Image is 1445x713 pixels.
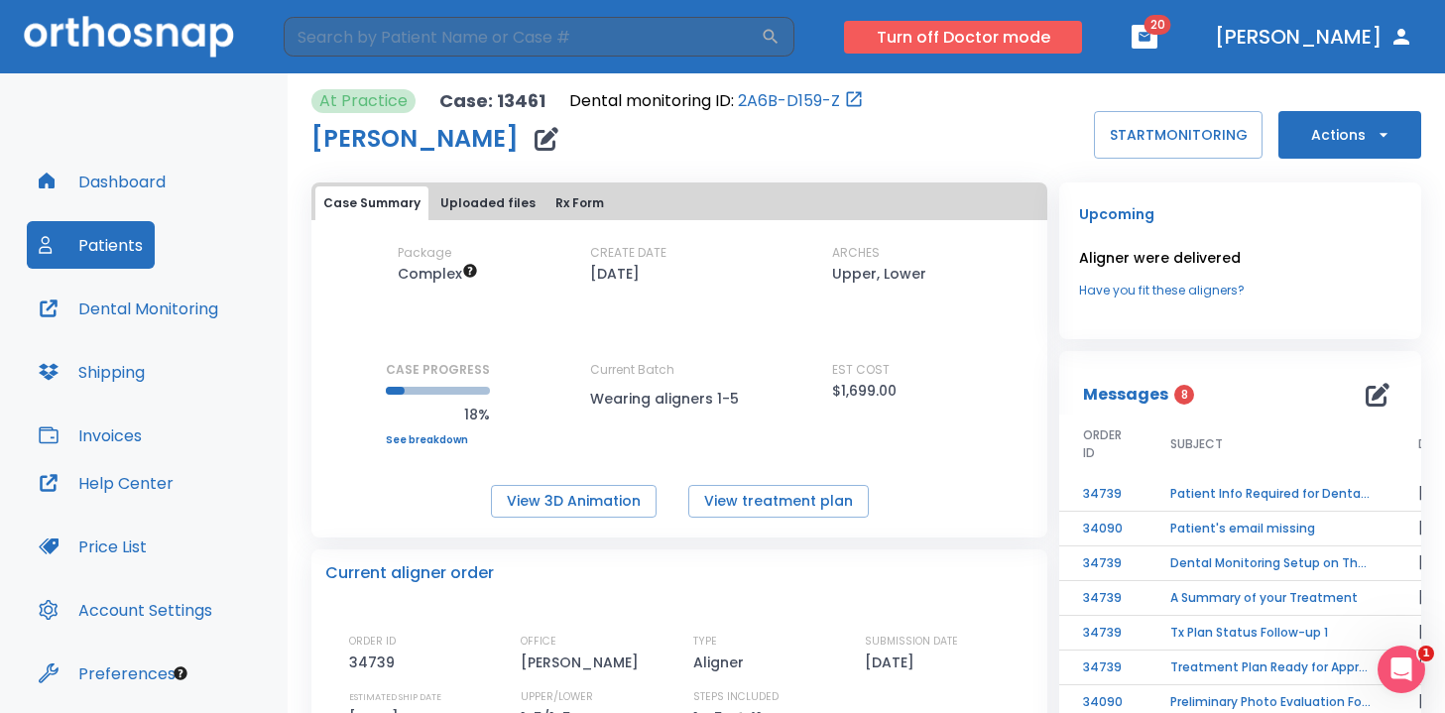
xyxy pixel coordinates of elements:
[27,650,187,697] button: Preferences
[1170,435,1223,453] span: SUBJECT
[311,127,519,151] h1: [PERSON_NAME]
[1079,202,1401,226] p: Upcoming
[1146,546,1394,581] td: Dental Monitoring Setup on The Delivery Day
[1059,546,1146,581] td: 34739
[491,485,657,518] button: View 3D Animation
[386,361,490,379] p: CASE PROGRESS
[398,264,478,284] span: Up to 50 Steps (100 aligners)
[439,89,545,113] p: Case: 13461
[349,688,441,706] p: ESTIMATED SHIP DATE
[521,651,646,674] p: [PERSON_NAME]
[315,186,1043,220] div: tabs
[1146,651,1394,685] td: Treatment Plan Ready for Approval!
[1079,282,1401,299] a: Have you fit these aligners?
[1207,19,1421,55] button: [PERSON_NAME]
[1083,426,1123,462] span: ORDER ID
[1094,111,1263,159] button: STARTMONITORING
[844,21,1082,54] button: Turn off Doctor mode
[1059,512,1146,546] td: 34090
[1144,15,1171,35] span: 20
[1418,646,1434,661] span: 1
[27,348,157,396] button: Shipping
[1079,246,1401,270] p: Aligner were delivered
[693,688,779,706] p: STEPS INCLUDED
[325,561,494,585] p: Current aligner order
[27,221,155,269] button: Patients
[386,403,490,426] p: 18%
[832,244,880,262] p: ARCHES
[386,434,490,446] a: See breakdown
[569,89,734,113] p: Dental monitoring ID:
[1378,646,1425,693] iframe: Intercom live chat
[319,89,408,113] p: At Practice
[1146,581,1394,616] td: A Summary of your Treatment
[521,688,593,706] p: UPPER/LOWER
[27,285,230,332] button: Dental Monitoring
[315,186,428,220] button: Case Summary
[590,387,769,411] p: Wearing aligners 1-5
[349,633,396,651] p: ORDER ID
[1059,581,1146,616] td: 34739
[693,651,751,674] p: Aligner
[1146,512,1394,546] td: Patient's email missing
[865,633,958,651] p: SUBMISSION DATE
[832,379,897,403] p: $1,699.00
[693,633,717,651] p: TYPE
[832,361,890,379] p: EST COST
[738,89,840,113] a: 2A6B-D159-Z
[1174,385,1194,405] span: 8
[590,244,666,262] p: CREATE DATE
[590,262,640,286] p: [DATE]
[521,633,556,651] p: OFFICE
[27,158,178,205] button: Dashboard
[27,459,185,507] button: Help Center
[349,651,402,674] p: 34739
[547,186,612,220] button: Rx Form
[284,17,761,57] input: Search by Patient Name or Case #
[832,262,926,286] p: Upper, Lower
[432,186,543,220] button: Uploaded files
[1059,616,1146,651] td: 34739
[569,89,864,113] div: Open patient in dental monitoring portal
[24,16,234,57] img: Orthosnap
[865,651,921,674] p: [DATE]
[1146,477,1394,512] td: Patient Info Required for DentalMonitoring!
[27,586,224,634] button: Account Settings
[1059,651,1146,685] td: 34739
[27,412,154,459] button: Invoices
[590,361,769,379] p: Current Batch
[688,485,869,518] button: View treatment plan
[1278,111,1421,159] button: Actions
[1146,616,1394,651] td: Tx Plan Status Follow-up 1
[1083,383,1168,407] p: Messages
[1059,477,1146,512] td: 34739
[172,664,189,682] div: Tooltip anchor
[398,244,451,262] p: Package
[27,523,159,570] button: Price List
